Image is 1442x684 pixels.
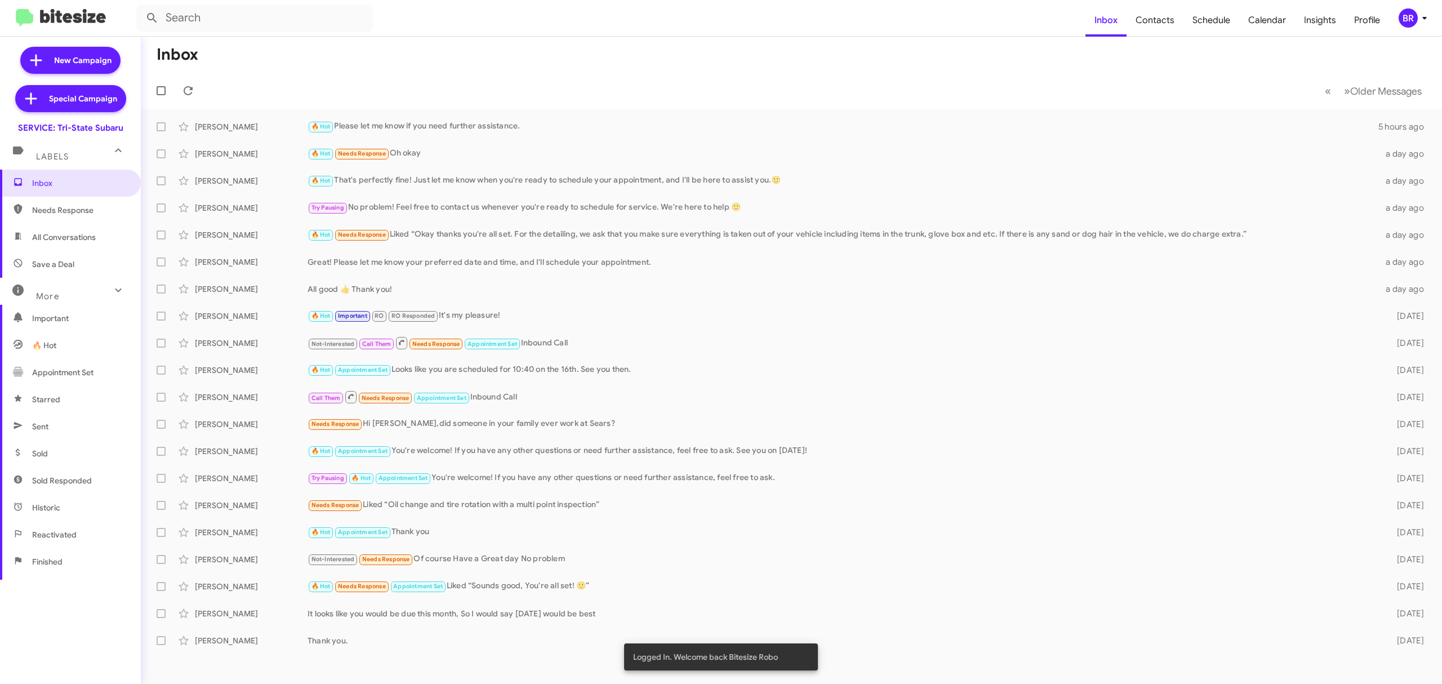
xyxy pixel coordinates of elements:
[195,175,308,186] div: [PERSON_NAME]
[391,312,435,319] span: RO Responded
[1376,256,1433,268] div: a day ago
[32,205,128,216] span: Needs Response
[311,340,355,348] span: Not-Interested
[308,201,1376,214] div: No problem! Feel free to contact us whenever you're ready to schedule for service. We're here to ...
[18,122,123,134] div: SERVICE: Tri-State Subaru
[362,394,410,402] span: Needs Response
[1376,500,1433,511] div: [DATE]
[32,448,48,459] span: Sold
[195,500,308,511] div: [PERSON_NAME]
[195,202,308,214] div: [PERSON_NAME]
[1376,310,1433,322] div: [DATE]
[1376,527,1433,538] div: [DATE]
[1376,419,1433,430] div: [DATE]
[32,232,96,243] span: All Conversations
[338,447,388,455] span: Appointment Set
[468,340,517,348] span: Appointment Set
[311,312,331,319] span: 🔥 Hot
[308,580,1376,593] div: Liked “Sounds good, You're all set! 🙂”
[1295,4,1345,37] a: Insights
[195,121,308,132] div: [PERSON_NAME]
[308,445,1376,458] div: You're welcome! If you have any other questions or need further assistance, feel free to ask. See...
[1376,581,1433,592] div: [DATE]
[1345,4,1389,37] a: Profile
[20,47,121,74] a: New Campaign
[311,556,355,563] span: Not-Interested
[311,123,331,130] span: 🔥 Hot
[195,148,308,159] div: [PERSON_NAME]
[195,635,308,646] div: [PERSON_NAME]
[32,367,94,378] span: Appointment Set
[1376,121,1433,132] div: 5 hours ago
[195,229,308,241] div: [PERSON_NAME]
[32,556,63,567] span: Finished
[195,608,308,619] div: [PERSON_NAME]
[136,5,373,32] input: Search
[308,283,1376,295] div: All good 👍 Thank you!
[311,447,331,455] span: 🔥 Hot
[308,174,1376,187] div: That's perfectly fine! Just let me know when you're ready to schedule your appointment, and I'll ...
[338,150,386,157] span: Needs Response
[308,147,1376,160] div: Oh okay
[1376,554,1433,565] div: [DATE]
[1376,229,1433,241] div: a day ago
[1183,4,1239,37] a: Schedule
[1085,4,1127,37] a: Inbox
[32,340,56,351] span: 🔥 Hot
[1376,635,1433,646] div: [DATE]
[311,420,359,428] span: Needs Response
[308,309,1376,322] div: It's my pleasure!
[393,583,443,590] span: Appointment Set
[1376,283,1433,295] div: a day ago
[311,501,359,509] span: Needs Response
[195,554,308,565] div: [PERSON_NAME]
[308,417,1376,430] div: Hi [PERSON_NAME],did someone in your family ever work at Sears?
[32,394,60,405] span: Starred
[195,310,308,322] div: [PERSON_NAME]
[195,365,308,376] div: [PERSON_NAME]
[311,583,331,590] span: 🔥 Hot
[308,390,1376,404] div: Inbound Call
[1325,84,1331,98] span: «
[1389,8,1430,28] button: BR
[311,474,344,482] span: Try Pausing
[338,366,388,374] span: Appointment Set
[32,259,74,270] span: Save a Deal
[308,553,1376,566] div: Of course Have a Great day No problem
[1376,473,1433,484] div: [DATE]
[32,475,92,486] span: Sold Responded
[351,474,371,482] span: 🔥 Hot
[311,150,331,157] span: 🔥 Hot
[1239,4,1295,37] a: Calendar
[49,93,117,104] span: Special Campaign
[157,46,198,64] h1: Inbox
[308,499,1376,512] div: Liked “Oil change and tire rotation with a multi point inspection”
[1127,4,1183,37] span: Contacts
[1376,608,1433,619] div: [DATE]
[1337,79,1428,103] button: Next
[311,366,331,374] span: 🔥 Hot
[32,421,48,432] span: Sent
[311,204,344,211] span: Try Pausing
[36,152,69,162] span: Labels
[195,256,308,268] div: [PERSON_NAME]
[338,312,367,319] span: Important
[417,394,466,402] span: Appointment Set
[1376,175,1433,186] div: a day ago
[54,55,112,66] span: New Campaign
[1319,79,1428,103] nav: Page navigation example
[1376,202,1433,214] div: a day ago
[375,312,384,319] span: RO
[195,473,308,484] div: [PERSON_NAME]
[311,231,331,238] span: 🔥 Hot
[195,446,308,457] div: [PERSON_NAME]
[338,583,386,590] span: Needs Response
[195,392,308,403] div: [PERSON_NAME]
[308,363,1376,376] div: Looks like you are scheduled for 10:40 on the 16th. See you then.
[36,291,59,301] span: More
[633,651,778,663] span: Logged In. Welcome back Bitesize Robo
